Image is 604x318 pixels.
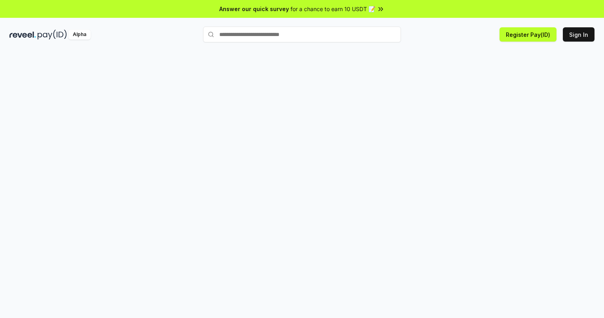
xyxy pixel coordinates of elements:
[219,5,289,13] span: Answer our quick survey
[563,27,595,42] button: Sign In
[38,30,67,40] img: pay_id
[68,30,91,40] div: Alpha
[9,30,36,40] img: reveel_dark
[291,5,375,13] span: for a chance to earn 10 USDT 📝
[500,27,557,42] button: Register Pay(ID)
